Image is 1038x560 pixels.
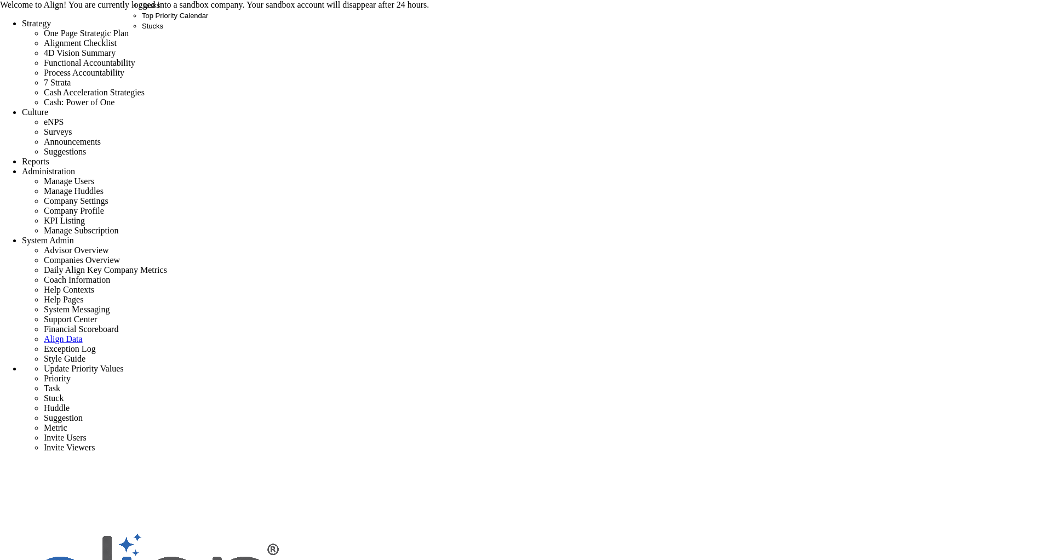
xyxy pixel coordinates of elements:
[44,295,83,304] span: Help Pages
[44,275,110,284] span: Coach Information
[44,324,118,334] span: Financial Scoreboard
[44,226,118,235] span: Manage Subscription
[44,413,83,422] span: Suggestion
[44,98,114,107] span: Cash: Power of One
[44,354,85,363] span: Style Guide
[44,147,86,156] span: Suggestions
[44,38,117,48] span: Alignment Checklist
[44,117,1038,127] li: Employee Net Promoter Score: A Measure of Employee Engagement
[44,384,60,393] span: Task
[142,12,208,20] span: Top Priority Calendar
[44,255,120,265] span: Companies Overview
[22,19,51,28] span: Strategy
[44,137,101,146] span: Announcements
[142,22,163,30] span: Stucks
[142,1,160,9] span: Tasks
[44,334,83,344] a: Align Data
[44,176,94,186] span: Manage Users
[44,433,87,442] span: Invite Users
[44,48,116,58] span: 4D Vision Summary
[44,265,167,275] span: Daily Align Key Company Metrics
[44,196,108,205] span: Company Settings
[44,127,72,136] span: Surveys
[44,206,104,215] span: Company Profile
[44,315,97,324] span: Support Center
[44,186,104,196] span: Manage Huddles
[44,305,110,314] span: System Messaging
[44,245,109,255] span: Advisor Overview
[44,78,71,87] span: 7 Strata
[44,344,96,353] span: Exception Log
[44,88,145,97] span: Cash Acceleration Strategies
[44,28,129,38] span: One Page Strategic Plan
[44,374,71,383] span: Priority
[44,364,123,373] span: Update Priority Values
[44,403,70,413] span: Huddle
[44,117,64,127] span: eNPS
[22,157,49,166] span: Reports
[44,393,64,403] span: Stuck
[44,423,67,432] span: Metric
[22,107,48,117] span: Culture
[44,68,124,77] span: Process Accountability
[44,216,85,225] span: KPI Listing
[22,167,75,176] span: Administration
[44,58,135,67] span: Functional Accountability
[22,236,74,245] span: System Admin
[44,443,95,452] span: Invite Viewers
[44,285,94,294] span: Help Contexts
